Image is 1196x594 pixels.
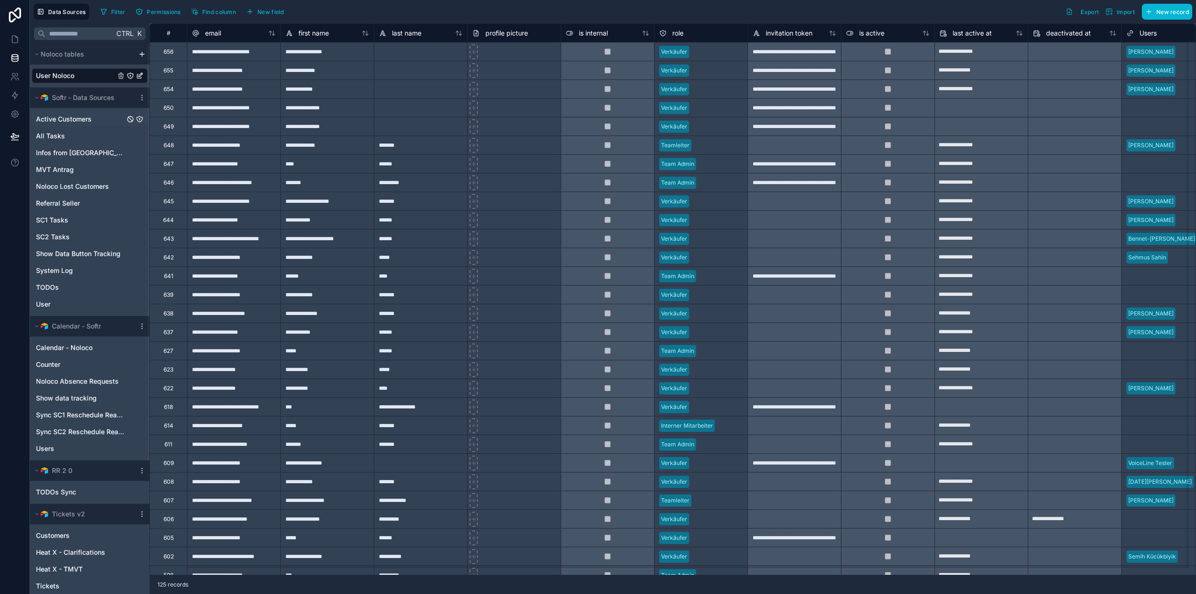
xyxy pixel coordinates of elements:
[1128,141,1174,150] div: [PERSON_NAME]
[164,272,173,280] div: 641
[36,394,97,403] span: Show data tracking
[32,145,148,160] div: Infos from BBG Field Sales
[1128,235,1195,243] div: Bennet-[PERSON_NAME]
[36,360,60,369] span: Counter
[41,467,48,474] img: Airtable Logo
[661,122,687,131] div: Verkäufer
[36,377,119,386] span: Noloco Absence Requests
[164,198,174,205] div: 645
[1128,496,1174,505] div: [PERSON_NAME]
[661,422,713,430] div: Interner Mitarbeiter
[1128,216,1174,224] div: [PERSON_NAME]
[32,545,148,560] div: Heat X - Clarifications
[32,129,148,143] div: All Tasks
[1081,8,1099,15] span: Export
[41,322,48,330] img: Airtable Logo
[243,5,287,19] button: New field
[661,403,687,411] div: Verkäufer
[52,322,101,331] span: Calendar - Softr
[859,29,884,38] span: is active
[36,232,70,242] span: SC2 Tasks
[36,71,74,80] span: User Noloco
[41,50,84,59] span: Noloco tables
[32,340,148,355] div: Calendar - Noloco
[36,343,125,352] a: Calendar - Noloco
[299,29,329,38] span: first name
[1062,4,1102,20] button: Export
[132,5,187,19] a: Permissions
[164,123,174,130] div: 649
[661,496,690,505] div: Teamleiter
[36,410,125,420] a: Sync SC1 Reschedule Reasons
[32,280,148,295] div: TODOs
[164,86,174,93] div: 654
[164,478,174,486] div: 608
[163,216,174,224] div: 644
[661,272,694,280] div: Team Admin
[52,93,114,102] span: Softr - Data Sources
[661,365,687,374] div: Verkäufer
[36,283,125,292] a: TODOs
[164,254,174,261] div: 642
[164,366,173,373] div: 623
[661,534,687,542] div: Verkäufer
[164,104,174,112] div: 650
[1128,328,1174,336] div: [PERSON_NAME]
[97,5,129,19] button: Filter
[36,148,125,157] span: Infos from [GEOGRAPHIC_DATA] Sales
[36,581,59,591] span: Tickets
[32,48,135,61] button: Noloco tables
[164,291,173,299] div: 639
[36,215,125,225] a: SC1 Tasks
[1128,197,1174,206] div: [PERSON_NAME]
[164,347,173,355] div: 627
[32,485,148,500] div: TODOs Sync
[1046,29,1091,38] span: deactivated at
[32,320,135,333] button: Airtable LogoCalendar - Softr
[661,552,687,561] div: Verkäufer
[164,553,174,560] div: 602
[32,179,148,194] div: Noloco Lost Customers
[766,29,812,38] span: invitation token
[485,29,528,38] span: profile picture
[36,199,80,208] span: Referral Seller
[164,67,173,74] div: 655
[32,68,148,83] div: User Noloco
[661,384,687,393] div: Verkäufer
[188,5,239,19] button: Find column
[164,497,174,504] div: 607
[32,374,148,389] div: Noloco Absence Requests
[1128,384,1174,393] div: [PERSON_NAME]
[36,232,125,242] a: SC2 Tasks
[164,329,173,336] div: 637
[32,91,135,104] button: Airtable LogoSoftr - Data Sources
[164,385,173,392] div: 622
[36,487,125,497] a: TODOs Sync
[1102,4,1138,20] button: Import
[36,531,70,540] span: Customers
[34,4,89,20] button: Data Sources
[36,115,92,124] span: Active Customers
[32,424,148,439] div: Sync SC2 Reschedule Reasons
[52,466,72,475] span: RR 2 0
[661,66,687,75] div: Verkäufer
[164,48,173,56] div: 656
[32,112,148,127] div: Active Customers
[32,213,148,228] div: SC1 Tasks
[36,427,125,437] a: Sync SC2 Reschedule Reasons
[661,48,687,56] div: Verkäufer
[202,8,236,15] span: Find column
[36,131,65,141] span: All Tasks
[32,391,148,406] div: Show data tracking
[32,246,148,261] div: Show Data Button Tracking
[672,29,683,38] span: role
[164,515,174,523] div: 606
[661,197,687,206] div: Verkäufer
[32,508,135,521] button: Airtable LogoTickets v2
[164,572,173,579] div: 598
[164,179,174,186] div: 646
[36,581,125,591] a: Tickets
[164,310,173,317] div: 638
[1128,48,1174,56] div: [PERSON_NAME]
